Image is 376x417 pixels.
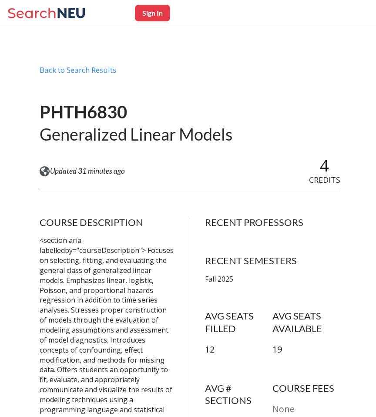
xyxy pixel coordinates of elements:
button: Sign In [135,5,170,21]
p: 12 [205,343,273,356]
h4: RECENT PROFESSORS [205,216,340,229]
p: 19 [272,343,340,356]
h4: COURSE DESCRIPTION [40,216,175,229]
h2: Generalized Linear Models [40,124,232,145]
h4: AVG SEATS AVAILABLE [272,310,340,335]
h4: RECENT SEMESTERS [205,255,340,267]
span: Updated 31 minutes ago [50,166,125,176]
p: None [272,403,340,416]
span: CREDITS [309,175,340,185]
span: 4 [320,155,329,176]
h4: AVG # SECTIONS [205,382,273,407]
h1: PHTH6830 [40,101,232,123]
p: Fall 2025 [205,274,340,284]
div: Back to Search Results [40,65,340,82]
h4: COURSE FEES [272,382,340,394]
h4: AVG SEATS FILLED [205,310,273,335]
